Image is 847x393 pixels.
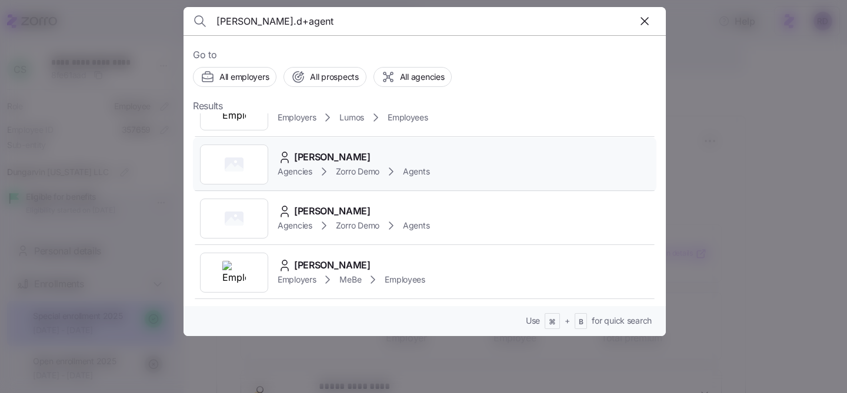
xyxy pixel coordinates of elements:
[388,112,428,123] span: Employees
[278,112,316,123] span: Employers
[565,315,570,327] span: +
[278,220,312,231] span: Agencies
[219,71,269,83] span: All employers
[294,204,371,219] span: [PERSON_NAME]
[549,317,556,327] span: ⌘
[339,274,361,285] span: MeBe
[294,258,371,273] span: [PERSON_NAME]
[403,166,429,177] span: Agents
[284,67,366,87] button: All prospects
[193,67,276,87] button: All employers
[310,71,358,83] span: All prospects
[193,99,223,113] span: Results
[336,220,379,231] span: Zorro Demo
[336,166,379,177] span: Zorro Demo
[294,150,371,164] span: [PERSON_NAME]
[579,317,583,327] span: B
[400,71,445,83] span: All agencies
[278,274,316,285] span: Employers
[592,315,652,327] span: for quick search
[385,274,425,285] span: Employees
[193,48,656,62] span: Go to
[222,261,246,284] img: Employer logo
[339,112,364,123] span: Lumos
[526,315,540,327] span: Use
[403,220,429,231] span: Agents
[374,67,452,87] button: All agencies
[278,166,312,177] span: Agencies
